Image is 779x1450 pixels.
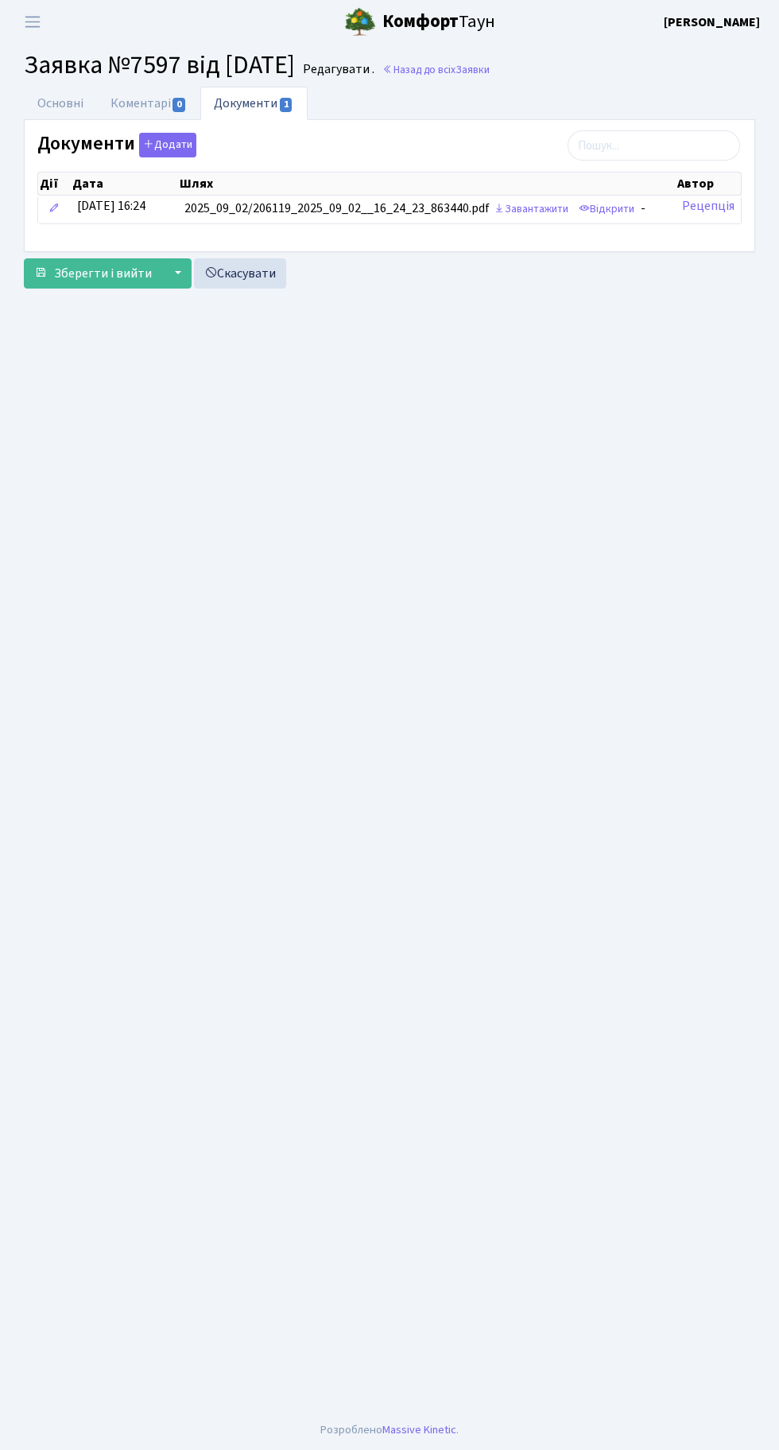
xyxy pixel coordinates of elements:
[490,197,572,222] a: Завантажити
[37,133,196,157] label: Документи
[382,9,495,36] span: Таун
[300,62,374,77] small: Редагувати .
[77,197,145,215] span: [DATE] 16:24
[676,173,741,195] th: Автор
[200,87,307,120] a: Документи
[24,87,97,120] a: Основні
[24,258,162,289] button: Зберегти і вийти
[194,258,286,289] a: Скасувати
[38,173,71,195] th: Дії
[568,130,740,161] input: Пошук...
[664,13,760,32] a: [PERSON_NAME]
[382,9,459,34] b: Комфорт
[664,14,760,31] b: [PERSON_NAME]
[575,197,638,222] a: Відкрити
[71,173,178,195] th: Дата
[682,197,734,215] a: Рецепція
[139,133,196,157] button: Документи
[455,62,490,77] span: Заявки
[24,47,295,83] span: Заявка №7597 від [DATE]
[344,6,376,38] img: logo.png
[135,130,196,158] a: Додати
[97,87,200,120] a: Коментарі
[320,1421,459,1439] div: Розроблено .
[13,9,52,35] button: Переключити навігацію
[54,265,152,282] span: Зберегти і вийти
[641,200,645,218] span: -
[382,62,490,77] a: Назад до всіхЗаявки
[382,1421,456,1438] a: Massive Kinetic
[280,98,293,112] span: 1
[172,98,185,112] span: 0
[178,173,676,195] th: Шлях
[178,196,676,223] td: 2025_09_02/206119_2025_09_02__16_24_23_863440.pdf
